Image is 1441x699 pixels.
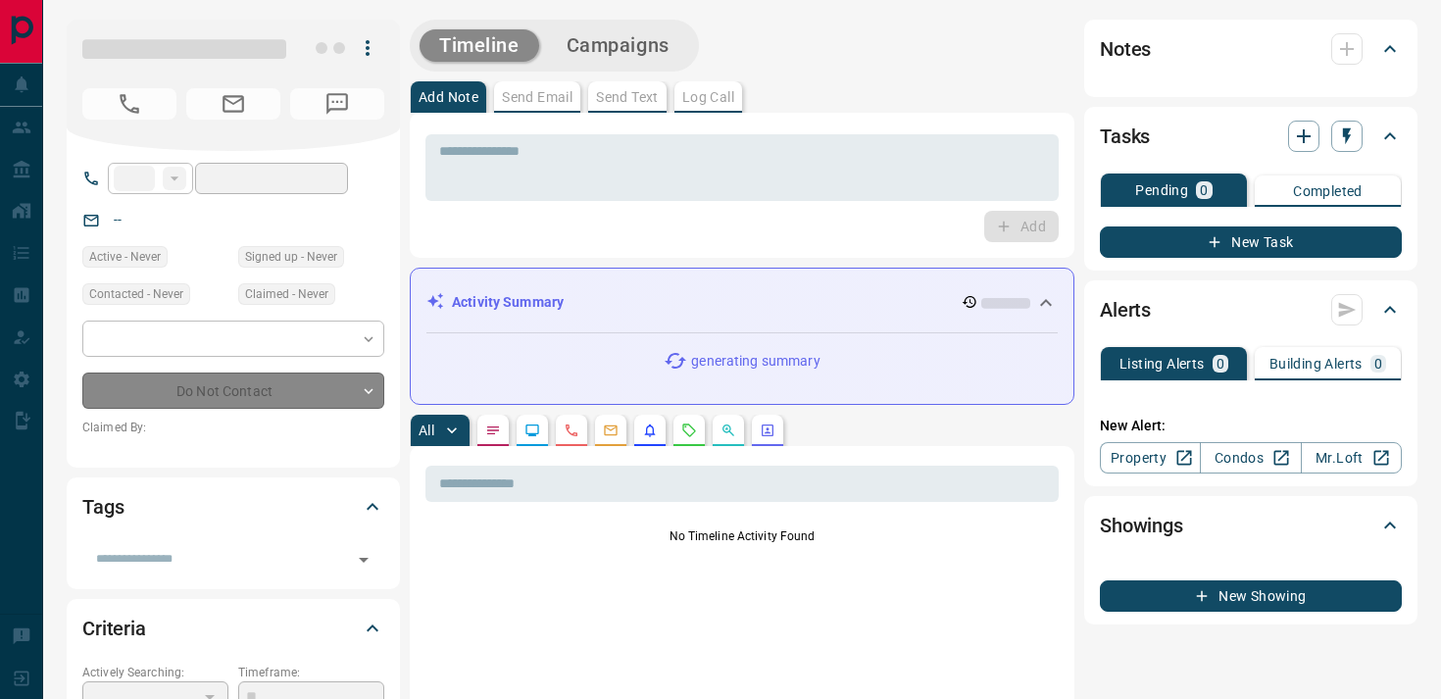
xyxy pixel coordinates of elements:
[547,29,689,62] button: Campaigns
[1135,183,1188,197] p: Pending
[82,605,384,652] div: Criteria
[1269,357,1363,371] p: Building Alerts
[564,423,579,438] svg: Calls
[82,88,176,120] span: No Number
[1100,442,1201,474] a: Property
[82,373,384,409] div: Do Not Contact
[1100,25,1402,73] div: Notes
[425,527,1059,545] p: No Timeline Activity Found
[82,664,228,681] p: Actively Searching:
[114,212,122,227] a: --
[238,664,384,681] p: Timeframe:
[1217,357,1224,371] p: 0
[419,424,434,437] p: All
[1374,357,1382,371] p: 0
[350,546,377,574] button: Open
[245,247,337,267] span: Signed up - Never
[89,284,183,304] span: Contacted - Never
[1100,121,1150,152] h2: Tasks
[642,423,658,438] svg: Listing Alerts
[452,292,564,313] p: Activity Summary
[82,613,146,644] h2: Criteria
[1293,184,1363,198] p: Completed
[245,284,328,304] span: Claimed - Never
[603,423,619,438] svg: Emails
[485,423,501,438] svg: Notes
[681,423,697,438] svg: Requests
[1100,510,1183,541] h2: Showings
[1100,294,1151,325] h2: Alerts
[1200,442,1301,474] a: Condos
[1200,183,1208,197] p: 0
[760,423,775,438] svg: Agent Actions
[720,423,736,438] svg: Opportunities
[186,88,280,120] span: No Email
[1100,226,1402,258] button: New Task
[1100,502,1402,549] div: Showings
[524,423,540,438] svg: Lead Browsing Activity
[82,483,384,530] div: Tags
[1100,416,1402,436] p: New Alert:
[420,29,539,62] button: Timeline
[691,351,820,372] p: generating summary
[82,419,384,436] p: Claimed By:
[419,90,478,104] p: Add Note
[426,284,1058,321] div: Activity Summary
[1100,580,1402,612] button: New Showing
[89,247,161,267] span: Active - Never
[1100,33,1151,65] h2: Notes
[1100,286,1402,333] div: Alerts
[1301,442,1402,474] a: Mr.Loft
[82,491,124,523] h2: Tags
[1119,357,1205,371] p: Listing Alerts
[290,88,384,120] span: No Number
[1100,113,1402,160] div: Tasks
